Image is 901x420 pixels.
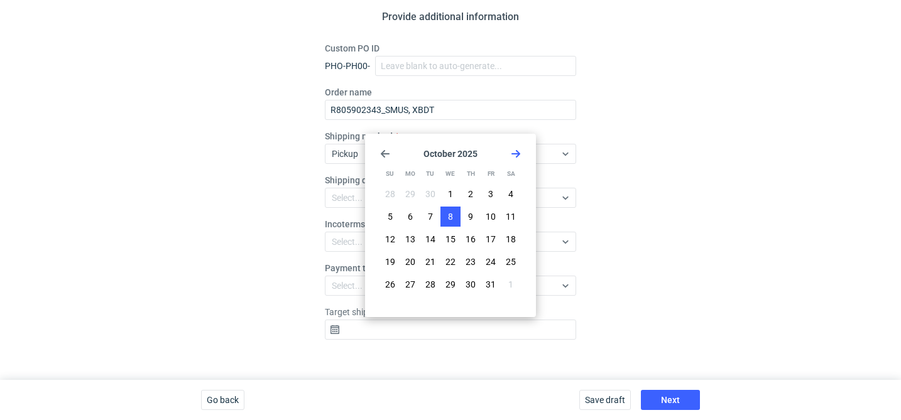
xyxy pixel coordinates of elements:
[481,274,501,294] button: Fri Oct 31 2025
[486,210,496,223] span: 10
[405,188,415,200] span: 29
[501,274,521,294] button: Sat Nov 01 2025
[486,233,496,245] span: 17
[481,164,501,184] div: Fr
[325,100,576,120] input: Leave blank to auto-generate...
[579,390,631,410] button: Save draft
[325,130,393,143] label: Shipping method
[380,149,390,159] svg: Go back 1 month
[661,396,680,404] span: Next
[445,278,456,291] span: 29
[461,164,481,184] div: Th
[400,164,420,184] div: Mo
[325,306,388,318] label: Target ship date
[425,233,435,245] span: 14
[466,278,476,291] span: 30
[461,207,481,227] button: Thu Oct 09 2025
[405,233,415,245] span: 13
[448,210,453,223] span: 8
[506,210,516,223] span: 11
[440,207,461,227] button: Wed Oct 08 2025
[420,207,440,227] button: Tue Oct 07 2025
[466,233,476,245] span: 16
[332,235,363,248] div: Select...
[506,256,516,268] span: 25
[486,278,496,291] span: 31
[585,396,625,404] span: Save draft
[425,256,435,268] span: 21
[511,149,521,159] svg: Go forward 1 month
[382,9,519,24] h2: Provide additional information
[508,278,513,291] span: 1
[420,229,440,249] button: Tue Oct 14 2025
[501,164,521,184] div: Sa
[380,164,400,184] div: Su
[466,256,476,268] span: 23
[481,229,501,249] button: Fri Oct 17 2025
[380,149,521,159] section: October 2025
[332,191,363,204] div: Select...
[425,188,435,200] span: 30
[481,252,501,272] button: Fri Oct 24 2025
[440,184,461,204] button: Wed Oct 01 2025
[400,274,420,294] button: Mon Oct 27 2025
[332,279,363,292] div: Select...
[325,86,372,99] label: Order name
[400,207,420,227] button: Mon Oct 06 2025
[332,149,358,159] span: Pickup
[468,188,473,200] span: 2
[501,252,521,272] button: Sat Oct 25 2025
[380,274,400,294] button: Sun Oct 26 2025
[440,164,460,184] div: We
[501,207,521,227] button: Sat Oct 11 2025
[440,252,461,272] button: Wed Oct 22 2025
[325,262,386,274] label: Payment terms
[420,274,440,294] button: Tue Oct 28 2025
[385,278,395,291] span: 26
[375,56,576,76] input: Leave blank to auto-generate...
[448,188,453,200] span: 1
[440,229,461,249] button: Wed Oct 15 2025
[428,210,433,223] span: 7
[481,207,501,227] button: Fri Oct 10 2025
[207,396,239,404] span: Go back
[488,188,493,200] span: 3
[501,184,521,204] button: Sat Oct 04 2025
[468,210,473,223] span: 9
[408,210,413,223] span: 6
[385,233,395,245] span: 12
[445,256,456,268] span: 22
[420,252,440,272] button: Tue Oct 21 2025
[508,188,513,200] span: 4
[501,229,521,249] button: Sat Oct 18 2025
[461,184,481,204] button: Thu Oct 02 2025
[380,229,400,249] button: Sun Oct 12 2025
[425,278,435,291] span: 28
[325,60,370,72] div: PHO-PH00-
[420,184,440,204] button: Tue Sep 30 2025
[380,207,400,227] button: Sun Oct 05 2025
[641,390,700,410] button: Next
[325,174,412,186] label: Shipping destinations
[461,252,481,272] button: Thu Oct 23 2025
[405,278,415,291] span: 27
[201,390,244,410] button: Go back
[385,256,395,268] span: 19
[481,184,501,204] button: Fri Oct 03 2025
[325,218,365,230] label: Incoterms
[405,256,415,268] span: 20
[440,274,461,294] button: Wed Oct 29 2025
[380,184,400,204] button: Sun Sep 28 2025
[400,252,420,272] button: Mon Oct 20 2025
[420,164,440,184] div: Tu
[486,256,496,268] span: 24
[461,274,481,294] button: Thu Oct 30 2025
[325,42,380,55] label: Custom PO ID
[400,184,420,204] button: Mon Sep 29 2025
[385,188,395,200] span: 28
[506,233,516,245] span: 18
[400,229,420,249] button: Mon Oct 13 2025
[445,233,456,245] span: 15
[388,210,393,223] span: 5
[461,229,481,249] button: Thu Oct 16 2025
